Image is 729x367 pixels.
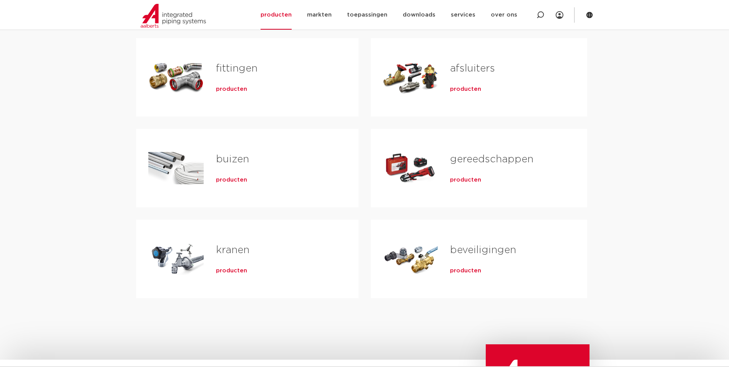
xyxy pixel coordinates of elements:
a: producten [216,176,247,184]
a: producten [450,267,481,275]
a: kranen [216,245,249,255]
a: buizen [216,154,249,164]
a: producten [450,85,481,93]
a: gereedschappen [450,154,533,164]
a: beveiligingen [450,245,516,255]
a: afsluiters [450,63,495,73]
a: producten [216,267,247,275]
a: producten [216,85,247,93]
a: producten [450,176,481,184]
a: fittingen [216,63,257,73]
